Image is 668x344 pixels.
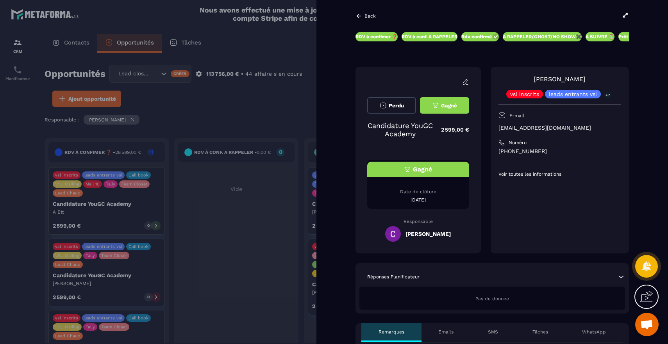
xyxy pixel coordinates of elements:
[438,329,454,335] p: Emails
[498,148,621,155] p: [PHONE_NUMBER]
[379,329,404,335] p: Remarques
[389,103,404,109] span: Perdu
[510,91,539,97] p: vsl inscrits
[413,166,432,173] span: Gagné
[532,329,548,335] p: Tâches
[367,219,469,224] p: Responsable
[498,124,621,132] p: [EMAIL_ADDRESS][DOMAIN_NAME]
[534,75,586,83] a: [PERSON_NAME]
[433,122,469,137] p: 2 599,00 €
[488,329,498,335] p: SMS
[635,313,659,336] div: Ouvrir le chat
[367,121,433,138] p: Candidature YouGC Academy
[367,189,469,195] p: Date de clôture
[603,91,613,99] p: +7
[405,231,451,237] h5: [PERSON_NAME]
[498,171,621,177] p: Voir toutes les informations
[420,97,469,114] button: Gagné
[441,103,457,109] span: Gagné
[367,274,420,280] p: Réponses Planificateur
[509,139,527,146] p: Numéro
[549,91,597,97] p: leads entrants vsl
[582,329,606,335] p: WhatsApp
[475,296,509,301] span: Pas de donnée
[367,97,416,114] button: Perdu
[509,112,524,119] p: E-mail
[367,197,469,203] p: [DATE]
